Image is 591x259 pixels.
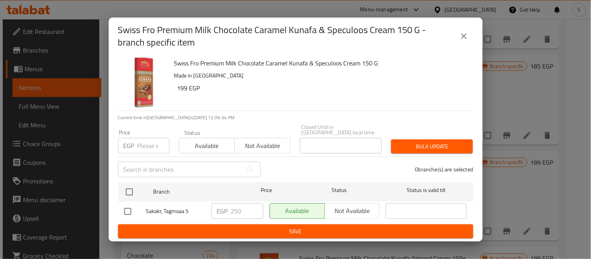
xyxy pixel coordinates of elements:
[118,24,455,49] h2: Swiss Fro Premium Milk Chocolate Caramel Kunafa & Speculoos Cream 150 G - branch specific item
[235,138,291,153] button: Not available
[298,185,379,195] span: Status
[386,185,467,195] span: Status is valid till
[415,166,473,173] p: 0 branche(s) are selected
[238,140,288,152] span: Not available
[391,139,473,154] button: Bulk update
[124,227,467,236] span: Save
[231,203,263,219] input: Please enter price
[153,187,234,197] span: Branch
[179,138,235,153] button: Available
[118,162,243,177] input: Search in branches
[138,138,169,153] input: Please enter price
[174,71,467,81] p: Made in [GEOGRAPHIC_DATA]
[240,185,292,195] span: Price
[123,141,134,150] p: EGP
[397,142,467,152] span: Bulk update
[118,58,168,107] img: Swiss Fro Premium Milk Chocolate Caramel Kunafa & Speculoos Cream 150 G
[118,114,473,121] p: Current time in [GEOGRAPHIC_DATA] is [DATE] 12:06:34 PM
[146,206,205,216] span: Sakakr, Tagmoaa 5
[455,27,473,46] button: close
[217,206,228,216] p: EGP
[118,224,473,239] button: Save
[182,140,232,152] span: Available
[177,83,467,93] h6: 199 EGP
[174,58,467,69] h6: Swiss Fro Premium Milk Chocolate Caramel Kunafa & Speculoos Cream 150 G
